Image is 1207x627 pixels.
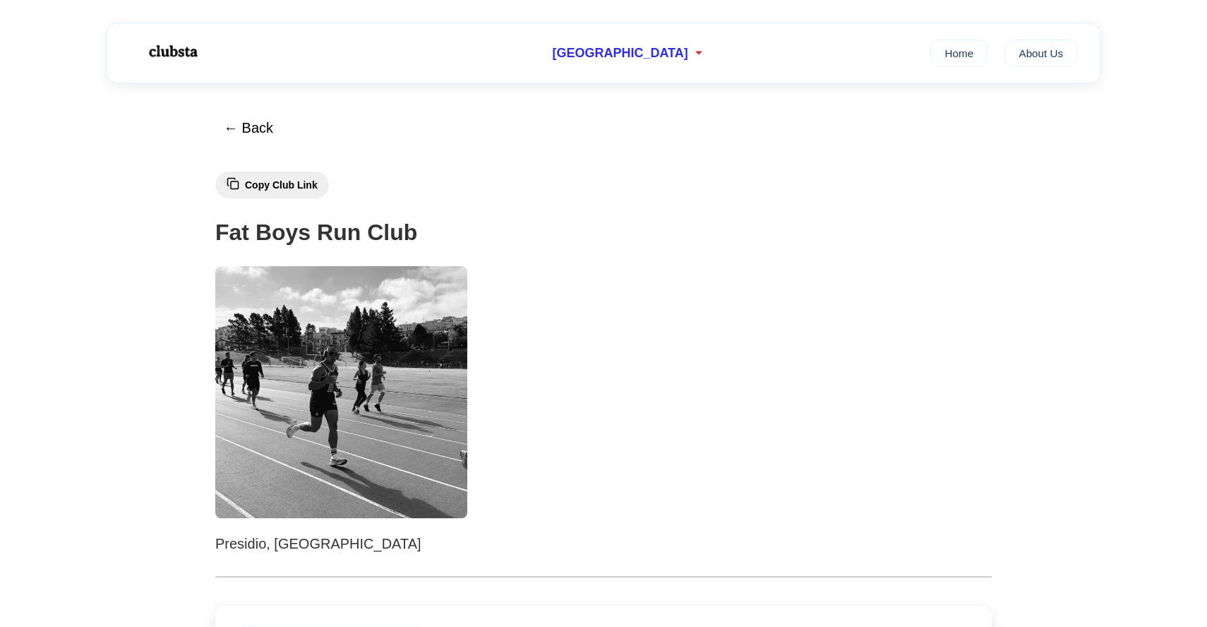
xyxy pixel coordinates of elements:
[215,215,992,251] h1: Fat Boys Run Club
[215,532,992,555] p: Presidio, [GEOGRAPHIC_DATA]
[215,112,282,145] button: ← Back
[245,179,318,191] span: Copy Club Link
[1004,40,1077,66] a: About Us
[552,46,687,61] span: [GEOGRAPHIC_DATA]
[215,172,329,198] button: Copy Club Link
[215,266,467,518] img: Fat Boys Run Club 1
[130,34,215,69] img: Logo
[930,40,987,66] a: Home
